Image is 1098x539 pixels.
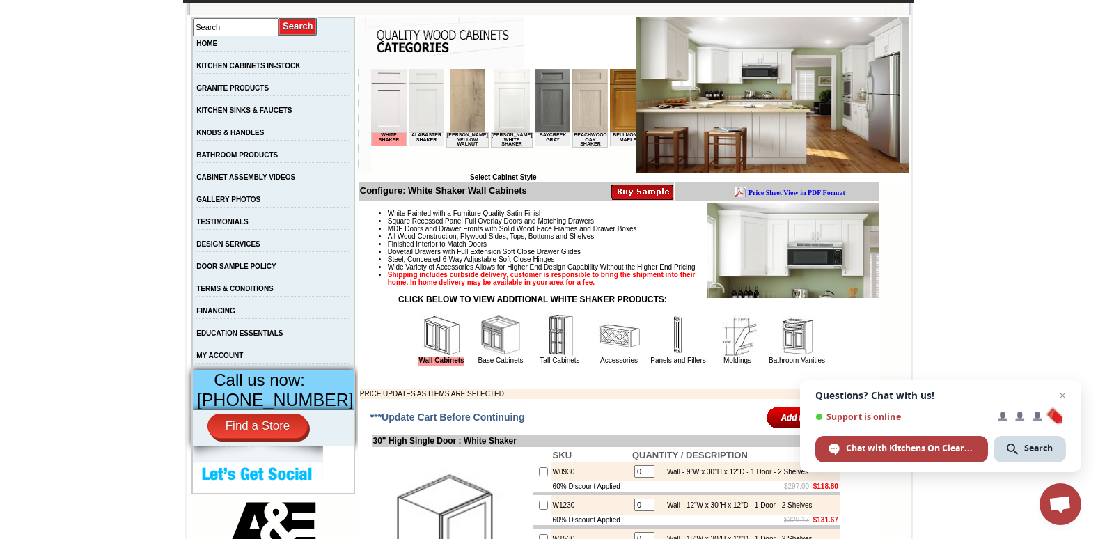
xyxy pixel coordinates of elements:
[478,357,523,364] a: Base Cabinets
[598,315,640,357] img: Accessories
[196,151,278,159] a: BATHROOM PRODUCTS
[767,406,842,429] input: Add to Cart
[388,210,879,217] li: White Painted with a Furniture Quality Satin Finish
[196,263,276,270] a: DOOR SAMPLE POLICY
[813,483,838,490] b: $118.80
[421,315,462,357] img: Wall Cabinets
[196,40,217,47] a: HOME
[1054,387,1071,404] span: Close chat
[660,468,808,476] div: Wall - 9"W x 30"H x 12"D - 1 Door - 2 Shelves
[553,450,572,460] b: SKU
[196,285,274,292] a: TERMS & CONDITIONS
[196,84,269,92] a: GRANITE PRODUCTS
[196,240,260,248] a: DESIGN SERVICES
[551,462,631,481] td: W0930
[539,315,581,357] img: Tall Cabinets
[197,390,354,409] span: [PHONE_NUMBER]
[388,233,879,240] li: All Wood Construction, Plywood Sides, Tops, Bottoms and Shelves
[551,481,631,492] td: 60% Discount Applied
[660,501,813,509] div: Wall - 12"W x 30"H x 12"D - 1 Door - 2 Shelves
[815,412,988,422] span: Support is online
[196,107,292,114] a: KITCHEN SINKS & FAUCETS
[784,483,809,490] s: $297.00
[470,173,537,181] b: Select Cabinet Style
[388,217,879,225] li: Square Recessed Panel Full Overlay Doors and Matching Drawers
[388,271,696,286] strong: Shipping includes curbside delivery, customer is responsible to bring the shipment into their hom...
[551,515,631,525] td: 60% Discount Applied
[784,516,809,524] s: $329.17
[388,256,879,263] li: Steel, Concealed 6-Way Adjustable Soft-Close Hinges
[196,218,248,226] a: TESTIMONIALS
[196,307,235,315] a: FINANCING
[650,357,705,364] a: Panels and Fillers
[846,442,975,455] span: Chat with Kitchens On Clearance
[196,62,300,70] a: KITCHEN CABINETS IN-STOCK
[360,185,527,196] b: Configure: White Shaker Wall Cabinets
[2,3,13,15] img: pdf.png
[1024,442,1053,455] span: Search
[196,329,283,337] a: EDUCATION ESSENTIALS
[769,357,825,364] a: Bathroom Vanities
[196,129,264,136] a: KNOBS & HANDLES
[372,435,841,447] td: 30" High Single Door : White Shaker
[540,357,579,364] a: Tall Cabinets
[480,315,521,357] img: Base Cabinets
[1040,483,1081,525] div: Open chat
[196,173,295,181] a: CABINET ASSEMBLY VIDEOS
[388,240,879,248] li: Finished Interior to Match Doors
[636,17,909,173] img: White Shaker
[196,352,243,359] a: MY ACCOUNT
[388,225,879,233] li: MDF Doors and Drawer Fronts with Solid Wood Face Frames and Drawer Boxes
[418,357,464,366] a: Wall Cabinets
[815,390,1066,401] span: Questions? Chat with us!
[551,495,631,515] td: W1230
[196,196,260,203] a: GALLERY PHOTOS
[16,2,113,14] a: Price Sheet View in PDF Format
[207,414,308,439] a: Find a Store
[815,436,988,462] div: Chat with Kitchens On Clearance
[723,357,751,364] a: Moldings
[388,263,879,271] li: Wide Variety of Accessories Allows for Higher End Design Capability Without the Higher End Pricing
[632,450,748,460] b: QUANTITY / DESCRIPTION
[16,6,113,13] b: Price Sheet View in PDF Format
[279,17,318,36] input: Submit
[716,315,758,357] img: Moldings
[600,357,638,364] a: Accessories
[994,436,1066,462] div: Search
[370,412,525,423] span: ***Update Cart Before Continuing
[239,63,274,77] td: Bellmonte Maple
[371,69,636,173] iframe: Browser incompatible
[707,203,879,298] img: Product Image
[398,295,667,304] strong: CLICK BELOW TO VIEW ADDITIONAL WHITE SHAKER PRODUCTS:
[214,370,305,389] span: Call us now:
[657,315,699,357] img: Panels and Fillers
[388,248,879,256] li: Dovetail Drawers with Full Extension Soft Close Drawer Glides
[360,389,760,399] td: PRICE UPDATES AS ITEMS ARE SELECTED
[776,315,817,357] img: Bathroom Vanities
[813,516,838,524] b: $131.67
